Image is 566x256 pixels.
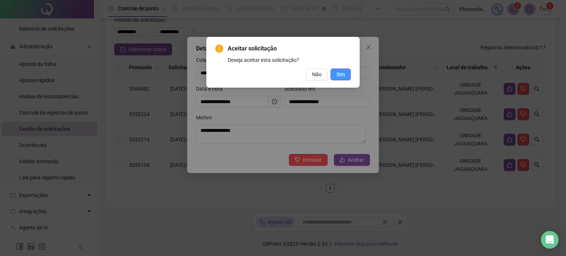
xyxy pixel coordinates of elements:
div: Open Intercom Messenger [541,231,559,249]
span: exclamation-circle [215,45,223,53]
span: Sim [336,70,345,78]
span: Não [312,70,322,78]
button: Não [306,69,328,80]
span: Aceitar solicitação [228,44,351,53]
div: Deseja aceitar esta solicitação? [228,56,351,64]
button: Sim [331,69,351,80]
